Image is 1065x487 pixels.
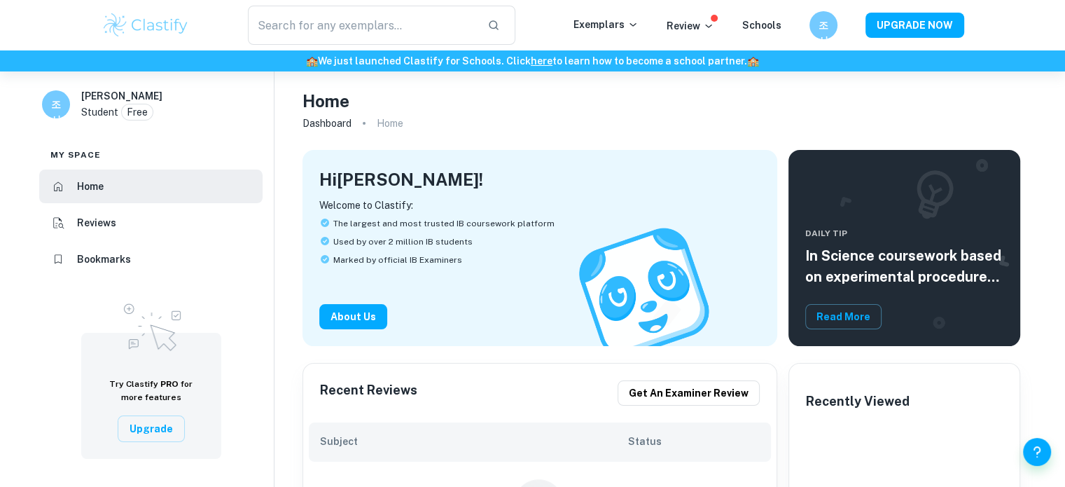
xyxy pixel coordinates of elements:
p: Student [81,104,118,120]
p: Review [667,18,714,34]
button: About Us [319,304,387,329]
span: Daily Tip [805,227,1003,240]
p: Home [377,116,403,131]
h6: 조서 [48,97,64,112]
h6: Subject [320,434,627,449]
h6: Home [77,179,104,194]
img: Upgrade to Pro [116,295,186,355]
span: 🏫 [306,55,318,67]
button: Get an examiner review [618,380,760,406]
span: My space [50,149,101,161]
button: Read More [805,304,882,329]
p: Free [127,104,148,120]
h6: We just launched Clastify for Schools. Click to learn how to become a school partner. [3,53,1062,69]
a: Bookmarks [39,242,263,276]
button: Upgrade [118,416,185,442]
input: Search for any exemplars... [248,6,477,45]
h6: Bookmarks [77,252,131,267]
button: Help and Feedback [1023,438,1051,466]
p: Exemplars [573,17,639,32]
p: Welcome to Clastify: [319,198,760,213]
span: 🏫 [747,55,759,67]
h6: Status [628,434,760,449]
a: here [531,55,552,67]
span: The largest and most trusted IB coursework platform [333,217,555,230]
button: UPGRADE NOW [865,13,964,38]
h5: In Science coursework based on experimental procedures, include the control group [805,245,1003,287]
span: Marked by official IB Examiners [333,254,462,266]
h4: Hi [PERSON_NAME] ! [319,167,483,192]
h6: [PERSON_NAME] [81,88,162,104]
a: Home [39,170,263,203]
a: Dashboard [302,114,351,133]
img: Clastify logo [102,11,190,39]
span: Used by over 2 million IB students [333,235,473,248]
h6: 조서 [815,18,831,33]
h6: Recent Reviews [320,380,417,406]
h6: Reviews [77,215,116,231]
h4: Home [302,88,349,114]
h6: Recently Viewed [806,392,910,411]
a: Reviews [39,206,263,240]
span: PRO [160,379,179,389]
a: Schools [742,20,781,31]
h6: Try Clastify for more features [98,378,204,404]
button: 조서 [809,11,837,39]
